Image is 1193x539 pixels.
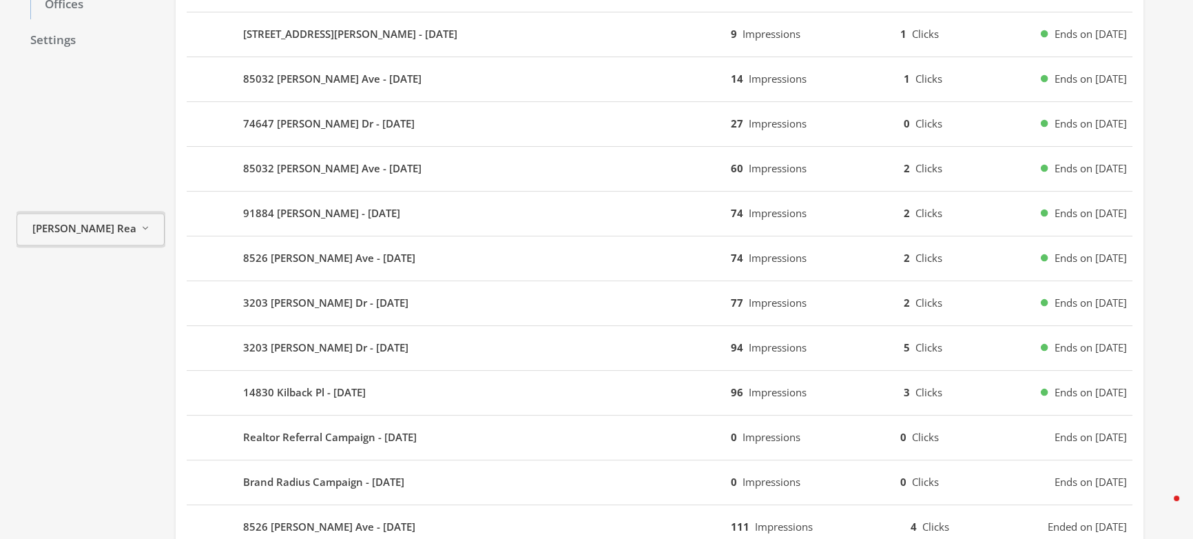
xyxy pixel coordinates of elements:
span: Ends on [DATE] [1055,340,1127,356]
b: 74 [730,206,743,220]
span: Impressions [748,385,806,399]
b: 8526 [PERSON_NAME] Ave - [DATE] [243,250,415,266]
b: 2 [904,296,910,309]
span: Clicks [915,161,942,175]
span: Impressions [748,72,806,85]
b: Realtor Referral Campaign - [DATE] [243,429,417,445]
button: [PERSON_NAME] Realty [17,214,165,246]
button: 3203 [PERSON_NAME] Dr - [DATE]77Impressions2ClicksEnds on [DATE] [187,287,1132,320]
b: 0 [730,430,736,444]
button: 85032 [PERSON_NAME] Ave - [DATE]14Impressions1ClicksEnds on [DATE] [187,63,1132,96]
b: [STREET_ADDRESS][PERSON_NAME] - [DATE] [243,26,457,42]
b: 2 [904,206,910,220]
b: 1 [904,72,910,85]
span: Ends on [DATE] [1055,429,1127,445]
b: 0 [900,430,906,444]
b: 85032 [PERSON_NAME] Ave - [DATE] [243,71,422,87]
b: 27 [730,116,743,130]
span: Clicks [915,206,942,220]
span: Clicks [912,27,939,41]
span: Impressions [742,475,800,489]
span: Clicks [915,72,942,85]
span: Impressions [748,206,806,220]
b: 1 [900,27,906,41]
b: 3 [904,385,910,399]
button: 3203 [PERSON_NAME] Dr - [DATE]94Impressions5ClicksEnds on [DATE] [187,332,1132,365]
b: 14830 Kilback Pl - [DATE] [243,385,366,400]
span: Impressions [748,116,806,130]
span: Ends on [DATE] [1055,205,1127,221]
b: 74647 [PERSON_NAME] Dr - [DATE] [243,116,415,132]
b: 8526 [PERSON_NAME] Ave - [DATE] [243,519,415,535]
b: 94 [730,340,743,354]
span: Ends on [DATE] [1055,250,1127,266]
b: Brand Radius Campaign - [DATE] [243,474,404,490]
span: Clicks [915,251,942,265]
button: 8526 [PERSON_NAME] Ave - [DATE]74Impressions2ClicksEnds on [DATE] [187,242,1132,275]
span: Clicks [915,340,942,354]
span: [PERSON_NAME] Realty [32,221,136,236]
span: Clicks [915,116,942,130]
button: Brand Radius Campaign - [DATE]0Impressions0ClicksEnds on [DATE] [187,466,1132,499]
span: Ends on [DATE] [1055,385,1127,400]
span: Clicks [915,296,942,309]
b: 5 [904,340,910,354]
span: Ends on [DATE] [1055,295,1127,311]
b: 111 [730,520,749,533]
b: 9 [730,27,736,41]
button: 91884 [PERSON_NAME] - [DATE]74Impressions2ClicksEnds on [DATE] [187,197,1132,230]
b: 85032 [PERSON_NAME] Ave - [DATE] [243,161,422,176]
b: 3203 [PERSON_NAME] Dr - [DATE] [243,295,408,311]
b: 60 [730,161,743,175]
span: Impressions [742,430,800,444]
span: Ends on [DATE] [1055,161,1127,176]
span: Clicks [922,520,949,533]
b: 91884 [PERSON_NAME] - [DATE] [243,205,400,221]
b: 96 [730,385,743,399]
b: 14 [730,72,743,85]
span: Clicks [915,385,942,399]
span: Ends on [DATE] [1055,474,1127,490]
b: 77 [730,296,743,309]
span: Ended on [DATE] [1048,519,1127,535]
button: 74647 [PERSON_NAME] Dr - [DATE]27Impressions0ClicksEnds on [DATE] [187,108,1132,141]
b: 2 [904,251,910,265]
b: 0 [900,475,906,489]
button: Realtor Referral Campaign - [DATE]0Impressions0ClicksEnds on [DATE] [187,421,1132,454]
button: 14830 Kilback Pl - [DATE]96Impressions3ClicksEnds on [DATE] [187,376,1132,409]
iframe: Intercom live chat [1146,492,1179,525]
b: 0 [730,475,736,489]
span: Ends on [DATE] [1055,26,1127,42]
span: Impressions [748,161,806,175]
a: Settings [17,26,165,55]
span: Clicks [912,430,939,444]
b: 0 [904,116,910,130]
span: Impressions [748,340,806,354]
button: 85032 [PERSON_NAME] Ave - [DATE]60Impressions2ClicksEnds on [DATE] [187,152,1132,185]
button: [STREET_ADDRESS][PERSON_NAME] - [DATE]9Impressions1ClicksEnds on [DATE] [187,18,1132,51]
span: Impressions [754,520,812,533]
span: Impressions [748,251,806,265]
span: Impressions [748,296,806,309]
span: Ends on [DATE] [1055,71,1127,87]
b: 3203 [PERSON_NAME] Dr - [DATE] [243,340,408,356]
span: Ends on [DATE] [1055,116,1127,132]
b: 74 [730,251,743,265]
b: 2 [904,161,910,175]
b: 4 [911,520,917,533]
span: Impressions [742,27,800,41]
span: Clicks [912,475,939,489]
